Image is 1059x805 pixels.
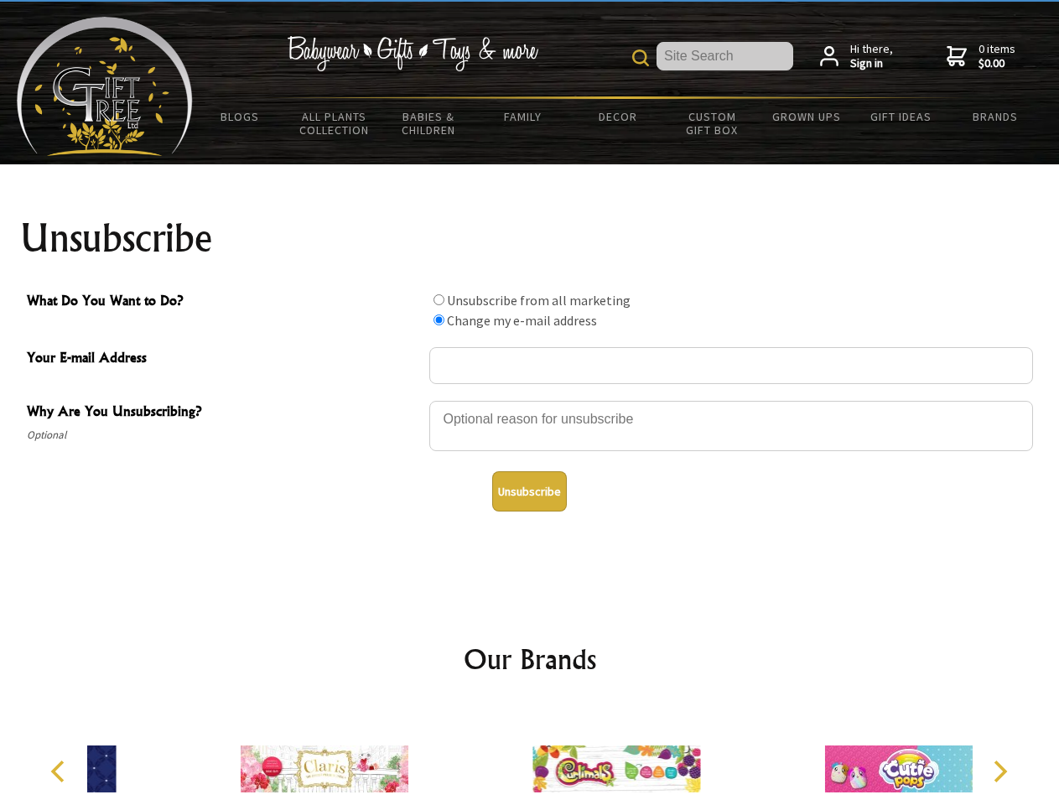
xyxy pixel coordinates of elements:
strong: Sign in [850,56,893,71]
a: Decor [570,99,665,134]
a: Family [476,99,571,134]
span: Your E-mail Address [27,347,421,371]
input: What Do You Want to Do? [433,294,444,305]
input: What Do You Want to Do? [433,314,444,325]
a: Hi there,Sign in [820,42,893,71]
a: BLOGS [193,99,288,134]
strong: $0.00 [979,56,1015,71]
img: product search [632,49,649,66]
a: 0 items$0.00 [947,42,1015,71]
span: Hi there, [850,42,893,71]
a: All Plants Collection [288,99,382,148]
a: Brands [948,99,1043,134]
button: Unsubscribe [492,471,567,512]
a: Custom Gift Box [665,99,760,148]
label: Change my e-mail address [447,312,597,329]
a: Grown Ups [759,99,854,134]
a: Gift Ideas [854,99,948,134]
span: Why Are You Unsubscribing? [27,401,421,425]
span: 0 items [979,41,1015,71]
img: Babyware - Gifts - Toys and more... [17,17,193,156]
input: Your E-mail Address [429,347,1033,384]
label: Unsubscribe from all marketing [447,292,631,309]
span: Optional [27,425,421,445]
h1: Unsubscribe [20,218,1040,258]
span: What Do You Want to Do? [27,290,421,314]
textarea: Why Are You Unsubscribing? [429,401,1033,451]
h2: Our Brands [34,639,1026,679]
a: Babies & Children [382,99,476,148]
img: Babywear - Gifts - Toys & more [287,36,538,71]
button: Previous [42,753,79,790]
button: Next [981,753,1018,790]
input: Site Search [657,42,793,70]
